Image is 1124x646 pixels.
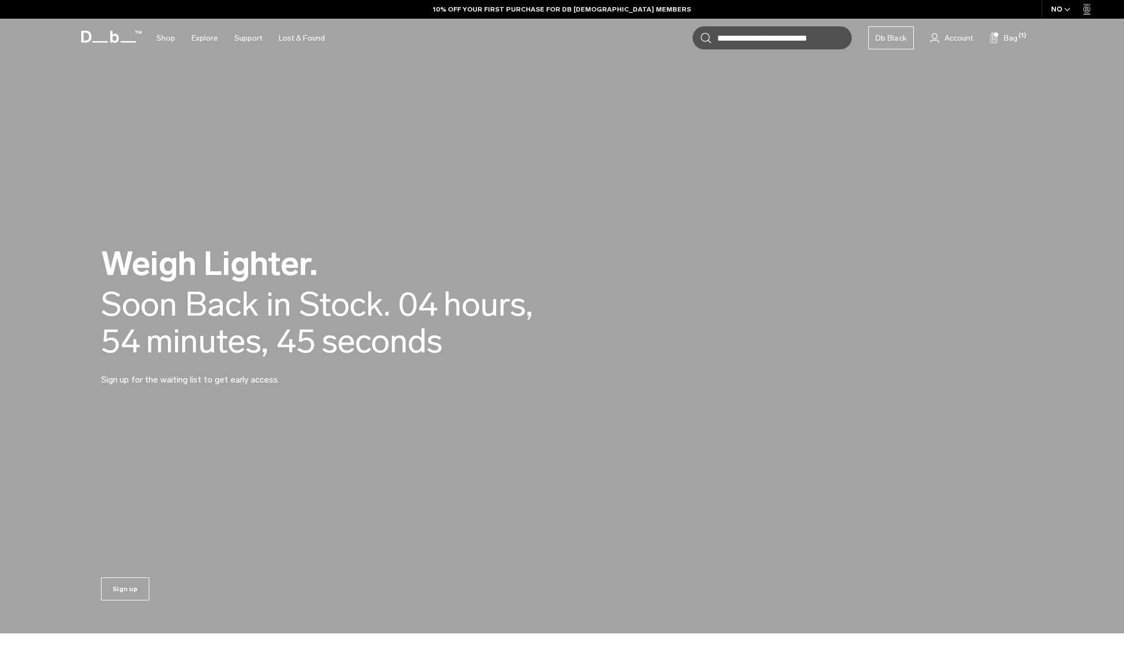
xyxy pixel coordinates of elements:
[101,247,595,280] h2: Weigh Lighter.
[156,19,175,58] a: Shop
[945,32,973,44] span: Account
[433,4,691,14] a: 10% OFF YOUR FIRST PURCHASE FOR DB [DEMOGRAPHIC_DATA] MEMBERS
[101,577,149,600] a: Sign up
[261,321,268,361] span: ,
[279,19,325,58] a: Lost & Found
[398,286,438,323] span: 04
[192,19,218,58] a: Explore
[322,323,442,359] span: seconds
[234,19,262,58] a: Support
[868,26,914,49] a: Db Black
[148,19,333,58] nav: Main Navigation
[930,31,973,44] a: Account
[1004,32,1018,44] span: Bag
[443,286,533,323] span: hours,
[277,323,316,359] span: 45
[101,286,390,323] div: Soon Back in Stock.
[101,360,364,386] p: Sign up for the waiting list to get early access.
[101,323,140,359] span: 54
[990,31,1018,44] button: Bag (1)
[146,323,268,359] span: minutes
[1019,31,1026,41] span: (1)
